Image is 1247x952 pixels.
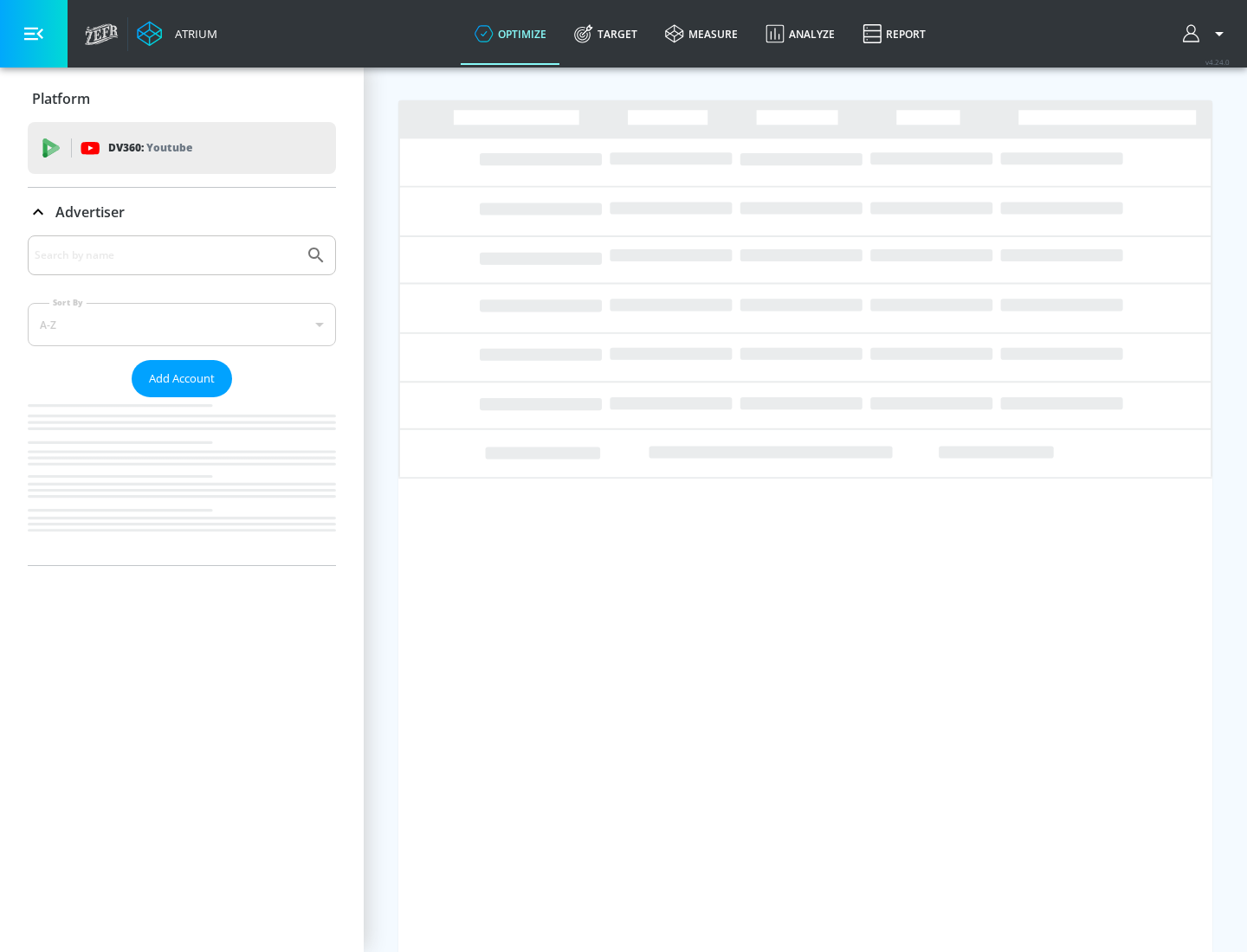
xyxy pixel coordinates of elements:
span: v 4.24.0 [1205,57,1230,67]
input: Search by name [35,244,297,267]
div: DV360: Youtube [28,122,336,174]
a: Analyze [752,3,849,65]
p: Advertiser [55,203,125,222]
a: optimize [461,3,560,65]
div: Platform [28,74,336,123]
div: A-Z [28,303,336,346]
a: Atrium [137,21,217,47]
button: Add Account [132,360,232,397]
div: Advertiser [28,235,336,565]
p: DV360: [108,138,192,158]
div: Advertiser [28,188,336,236]
nav: list of Advertiser [28,397,336,565]
a: Target [560,3,651,65]
a: Report [849,3,940,65]
span: Add Account [149,369,215,389]
p: Youtube [146,138,192,157]
p: Platform [32,89,90,108]
div: Atrium [168,26,217,42]
a: measure [651,3,752,65]
label: Sort By [49,297,87,308]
